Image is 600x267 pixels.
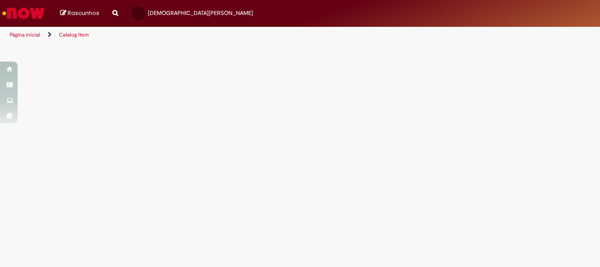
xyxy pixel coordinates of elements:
[68,9,99,17] span: Rascunhos
[7,27,394,43] ul: Trilhas de página
[59,31,89,38] a: Catalog Item
[1,4,46,22] img: ServiceNow
[148,9,253,17] span: [DEMOGRAPHIC_DATA][PERSON_NAME]
[60,9,99,18] a: Rascunhos
[10,31,40,38] a: Página inicial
